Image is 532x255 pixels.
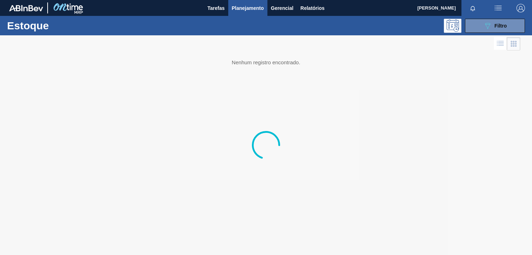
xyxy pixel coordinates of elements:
[207,4,225,12] span: Tarefas
[461,3,484,13] button: Notificações
[301,4,325,12] span: Relatórios
[465,19,525,33] button: Filtro
[7,22,108,30] h1: Estoque
[9,5,43,11] img: TNhmsLtSVTkK8tSr43FrP2fwEKptu5GPRR3wAAAABJRU5ErkJggg==
[232,4,264,12] span: Planejamento
[516,4,525,12] img: Logout
[444,19,461,33] div: Pogramando: nenhum usuário selecionado
[495,23,507,29] span: Filtro
[271,4,294,12] span: Gerencial
[494,4,502,12] img: userActions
